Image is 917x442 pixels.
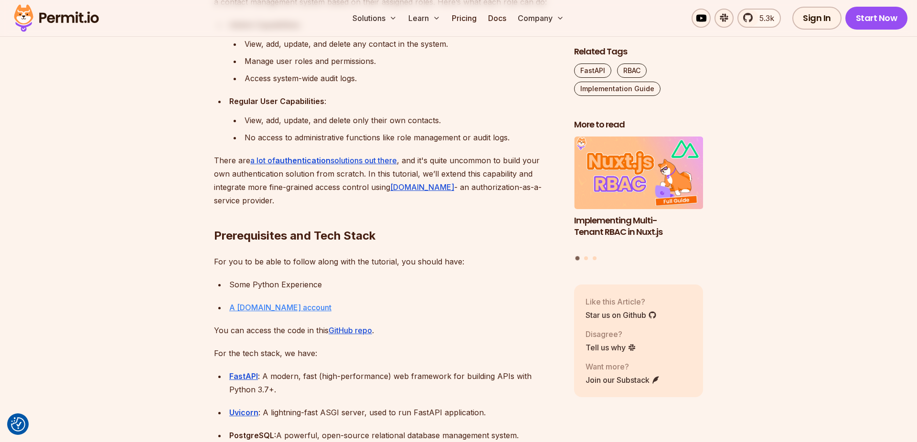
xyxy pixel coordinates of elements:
div: : A modern, fast (high-performance) web framework for building APIs with Python 3.7+. [229,369,559,396]
a: A [DOMAIN_NAME] account [229,303,331,312]
h2: Related Tags [574,46,703,58]
h2: More to read [574,119,703,131]
h2: Prerequisites and Tech Stack [214,190,559,243]
div: : A lightning-fast ASGI server, used to run FastAPI application. [229,406,559,419]
p: Like this Article? [586,295,657,307]
a: Docs [484,9,510,28]
li: 1 of 3 [574,137,703,250]
button: Consent Preferences [11,417,25,431]
a: GitHub repo [329,326,372,335]
a: Implementing Multi-Tenant RBAC in Nuxt.jsImplementing Multi-Tenant RBAC in Nuxt.js [574,137,703,250]
a: Sign In [792,7,842,30]
strong: Regular User Capabilities [229,96,324,106]
button: Learn [405,9,444,28]
a: Uvicorn [229,408,258,417]
div: Access system-wide audit logs. [245,72,559,85]
img: Permit logo [10,2,103,34]
p: There are , and it's quite uncommon to build your own authentication solution from scratch. In th... [214,154,559,207]
div: View, add, update, and delete any contact in the system. [245,37,559,51]
div: Posts [574,137,703,262]
button: Solutions [349,9,401,28]
p: Want more? [586,360,660,372]
button: Go to slide 3 [593,256,597,260]
a: Tell us why [586,341,636,353]
button: Company [514,9,568,28]
a: FastAPI [574,63,611,78]
a: 5.3k [737,9,781,28]
p: You can access the code in this . [214,324,559,337]
div: A powerful, open-source relational database management system. [229,429,559,442]
a: a lot ofauthenticationsolutions out there [250,156,397,165]
p: For the tech stack, we have: [214,347,559,360]
a: RBAC [617,63,647,78]
div: View, add, update, and delete only their own contacts. [245,114,559,127]
p: For you to be able to follow along with the tutorial, you should have: [214,255,559,268]
a: [DOMAIN_NAME] [390,182,454,192]
img: Revisit consent button [11,417,25,431]
img: Implementing Multi-Tenant RBAC in Nuxt.js [574,137,703,209]
p: Disagree? [586,328,636,339]
button: Go to slide 2 [584,256,588,260]
div: : [229,95,559,108]
h3: Implementing Multi-Tenant RBAC in Nuxt.js [574,214,703,238]
a: FastAPI [229,371,258,381]
div: Manage user roles and permissions. [245,54,559,68]
span: 5.3k [754,12,774,24]
a: Implementation Guide [574,82,661,96]
a: Star us on Github [586,309,657,320]
button: Go to slide 1 [576,256,580,260]
a: Join our Substack [586,374,660,385]
a: Pricing [448,9,480,28]
a: Start Now [845,7,908,30]
strong: PostgreSQL: [229,431,276,440]
div: No access to administrative functions like role management or audit logs. [245,131,559,144]
div: Some Python Experience [229,278,559,291]
strong: authentication [275,156,331,165]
